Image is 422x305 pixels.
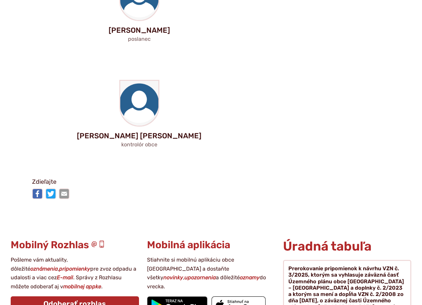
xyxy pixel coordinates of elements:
strong: oznamy [240,274,260,281]
p: [PERSON_NAME] [PERSON_NAME] [21,132,257,140]
p: poslanec [21,36,257,42]
strong: novinky [163,274,183,281]
p: Stiahnite si mobilnú aplikáciu obce [GEOGRAPHIC_DATA] a dostaňte všetky , a dôležité do vrecka. [147,256,275,291]
strong: upozornenia [184,274,216,281]
h2: Úradná tabuľa [283,240,411,254]
img: 146-1468479_my-profile-icon-blank-profile-picture-circle-hd [120,81,158,126]
strong: E-mail [57,274,73,281]
h3: Mobilná aplikácia [147,240,275,251]
img: Zdieľať na Facebooku [32,188,43,199]
strong: oznámenia [30,266,58,272]
img: Zdieľať na Twitteri [45,188,56,199]
h3: Mobilný Rozhlas [11,240,139,251]
p: Zdieľajte [32,177,289,187]
p: kontrolór obce [21,141,257,148]
strong: pripomienky [59,266,90,272]
p: Pošleme vám aktuality, dôležité , pre zvoz odpadu a udalosti a viac cez . Správy z Rozhlasu môžet... [11,256,139,291]
p: [PERSON_NAME] [21,26,257,34]
img: Zdieľať e-mailom [59,188,69,199]
strong: mobilnej appke [63,283,101,290]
